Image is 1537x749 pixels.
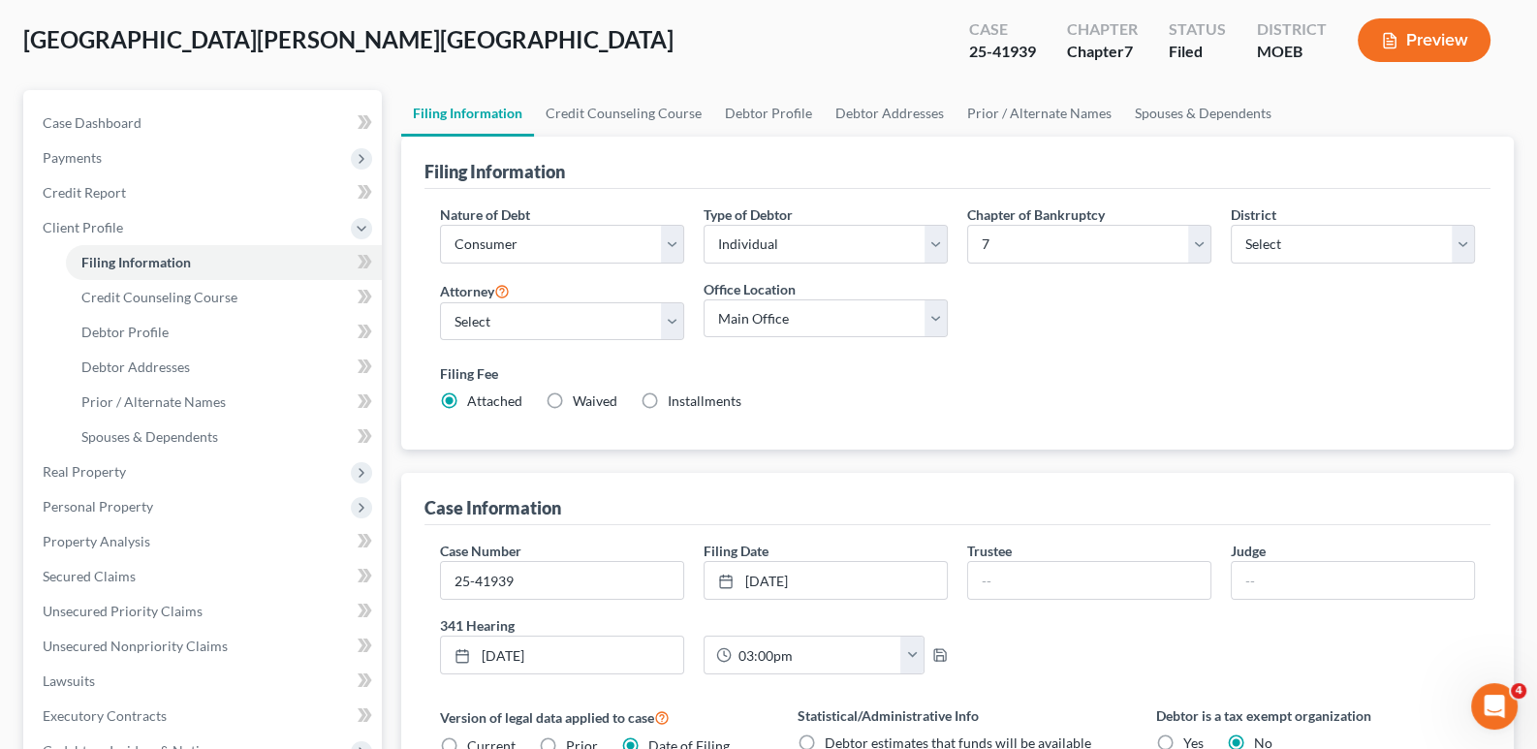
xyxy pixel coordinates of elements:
span: 7 [1124,42,1133,60]
label: District [1231,204,1276,225]
span: Attached [467,392,522,409]
a: Spouses & Dependents [1123,90,1283,137]
a: Prior / Alternate Names [956,90,1123,137]
span: Spouses & Dependents [81,428,218,445]
span: Case Dashboard [43,114,141,131]
span: Unsecured Nonpriority Claims [43,638,228,654]
iframe: Intercom live chat [1471,683,1518,730]
label: Nature of Debt [440,204,530,225]
a: Debtor Profile [713,90,824,137]
div: 25-41939 [969,41,1036,63]
span: Property Analysis [43,533,150,549]
a: Secured Claims [27,559,382,594]
label: Statistical/Administrative Info [798,705,1117,726]
a: Case Dashboard [27,106,382,140]
label: Judge [1231,541,1266,561]
label: Chapter of Bankruptcy [967,204,1105,225]
a: Filing Information [66,245,382,280]
label: Type of Debtor [704,204,793,225]
span: [GEOGRAPHIC_DATA][PERSON_NAME][GEOGRAPHIC_DATA] [23,25,674,53]
a: [DATE] [441,637,683,673]
span: Real Property [43,463,126,480]
span: Lawsuits [43,672,95,689]
label: Filing Date [704,541,768,561]
div: Case Information [424,496,561,519]
a: Spouses & Dependents [66,420,382,454]
span: Client Profile [43,219,123,235]
span: Payments [43,149,102,166]
a: [DATE] [705,562,947,599]
label: Case Number [440,541,521,561]
label: Debtor is a tax exempt organization [1156,705,1476,726]
label: 341 Hearing [430,615,957,636]
a: Credit Counseling Course [66,280,382,315]
a: Filing Information [401,90,534,137]
label: Version of legal data applied to case [440,705,760,729]
a: Credit Report [27,175,382,210]
span: 4 [1511,683,1526,699]
span: Installments [668,392,741,409]
input: Enter case number... [441,562,683,599]
span: Debtor Addresses [81,359,190,375]
div: Chapter [1067,41,1138,63]
input: -- [1232,562,1474,599]
a: Debtor Addresses [824,90,956,137]
span: Prior / Alternate Names [81,393,226,410]
a: Credit Counseling Course [534,90,713,137]
span: Credit Counseling Course [81,289,237,305]
a: Unsecured Priority Claims [27,594,382,629]
label: Filing Fee [440,363,1476,384]
div: Chapter [1067,18,1138,41]
a: Debtor Addresses [66,350,382,385]
span: Filing Information [81,254,191,270]
label: Office Location [704,279,796,299]
span: Unsecured Priority Claims [43,603,203,619]
span: Waived [573,392,617,409]
button: Preview [1358,18,1490,62]
a: Unsecured Nonpriority Claims [27,629,382,664]
span: Personal Property [43,498,153,515]
a: Debtor Profile [66,315,382,350]
a: Prior / Alternate Names [66,385,382,420]
div: Case [969,18,1036,41]
div: Filing Information [424,160,565,183]
input: -- [968,562,1210,599]
a: Property Analysis [27,524,382,559]
div: Filed [1169,41,1226,63]
div: District [1257,18,1327,41]
label: Trustee [967,541,1012,561]
span: Secured Claims [43,568,136,584]
a: Lawsuits [27,664,382,699]
label: Attorney [440,279,510,302]
span: Credit Report [43,184,126,201]
span: Executory Contracts [43,707,167,724]
span: Debtor Profile [81,324,169,340]
div: Status [1169,18,1226,41]
input: -- : -- [732,637,901,673]
a: Executory Contracts [27,699,382,733]
div: MOEB [1257,41,1327,63]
